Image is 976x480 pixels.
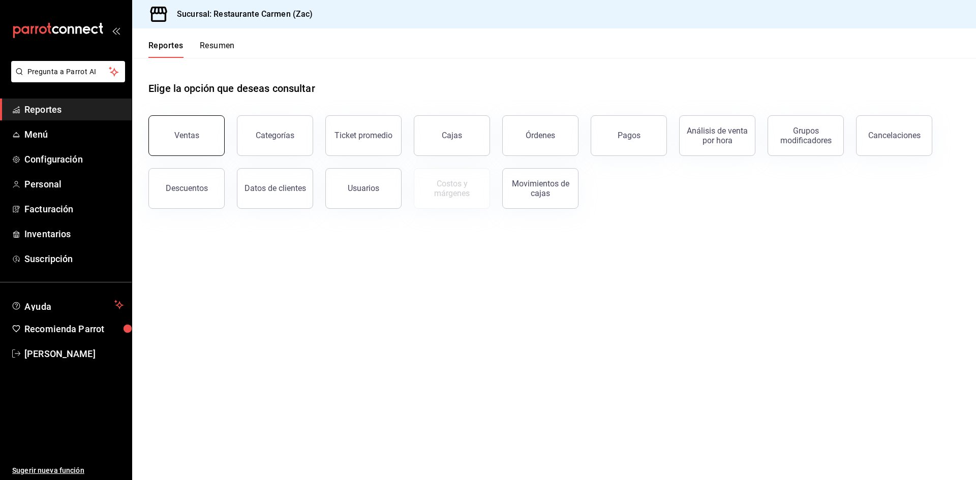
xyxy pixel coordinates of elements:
div: Análisis de venta por hora [686,126,749,145]
span: Suscripción [24,252,124,266]
span: Sugerir nueva función [12,465,124,476]
a: Pregunta a Parrot AI [7,74,125,84]
a: Cajas [414,115,490,156]
span: Inventarios [24,227,124,241]
div: Grupos modificadores [774,126,837,145]
span: Ayuda [24,299,110,311]
div: Pagos [618,131,640,140]
span: Configuración [24,152,124,166]
div: Cajas [442,130,463,142]
button: Pregunta a Parrot AI [11,61,125,82]
button: Pagos [591,115,667,156]
div: navigation tabs [148,41,235,58]
span: Pregunta a Parrot AI [27,67,109,77]
div: Ticket promedio [334,131,392,140]
div: Usuarios [348,183,379,193]
div: Costos y márgenes [420,179,483,198]
button: Movimientos de cajas [502,168,578,209]
button: Usuarios [325,168,402,209]
span: Menú [24,127,124,141]
div: Categorías [256,131,294,140]
button: Descuentos [148,168,225,209]
button: Contrata inventarios para ver este reporte [414,168,490,209]
span: Reportes [24,103,124,116]
div: Cancelaciones [868,131,921,140]
button: Ticket promedio [325,115,402,156]
button: open_drawer_menu [112,26,120,35]
button: Resumen [200,41,235,58]
button: Grupos modificadores [768,115,844,156]
button: Datos de clientes [237,168,313,209]
div: Ventas [174,131,199,140]
span: Facturación [24,202,124,216]
div: Órdenes [526,131,555,140]
span: Personal [24,177,124,191]
span: Recomienda Parrot [24,322,124,336]
div: Datos de clientes [245,183,306,193]
h3: Sucursal: Restaurante Carmen (Zac) [169,8,313,20]
button: Categorías [237,115,313,156]
div: Movimientos de cajas [509,179,572,198]
h1: Elige la opción que deseas consultar [148,81,315,96]
button: Ventas [148,115,225,156]
button: Cancelaciones [856,115,932,156]
span: [PERSON_NAME] [24,347,124,361]
button: Análisis de venta por hora [679,115,755,156]
div: Descuentos [166,183,208,193]
button: Reportes [148,41,184,58]
button: Órdenes [502,115,578,156]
